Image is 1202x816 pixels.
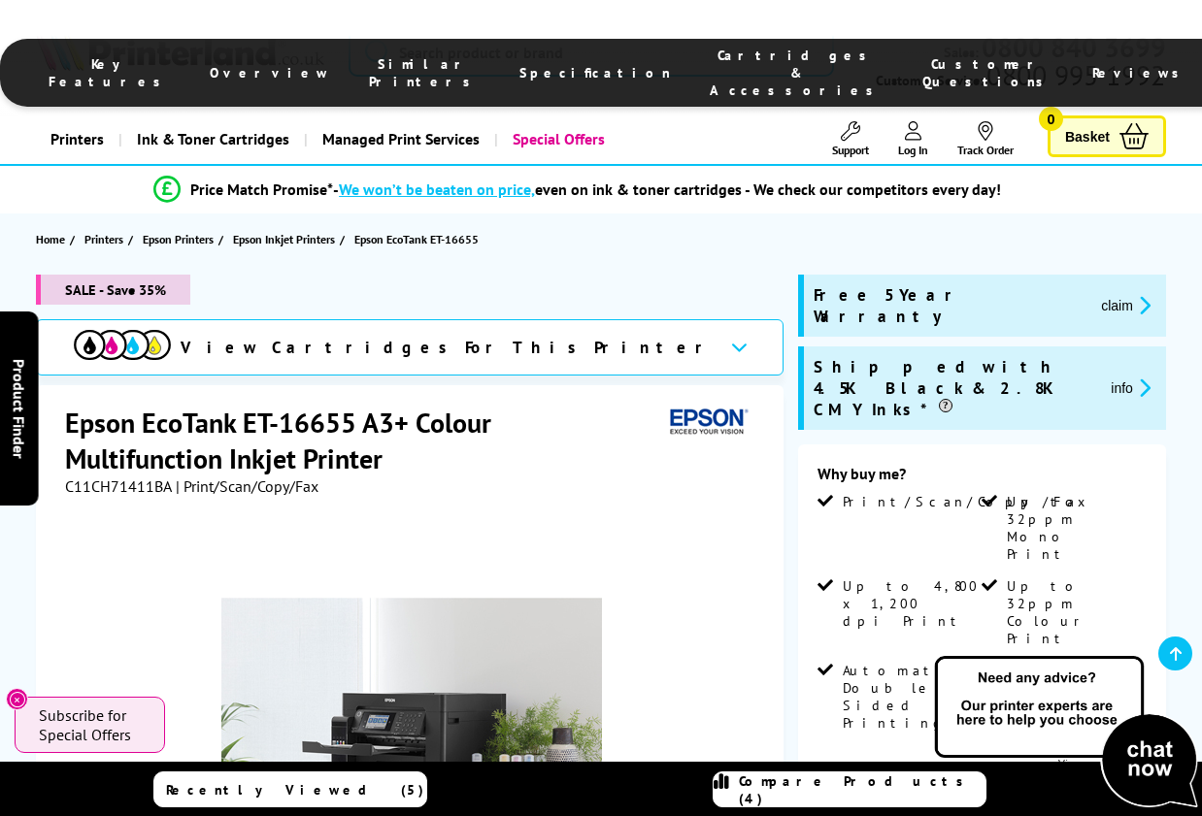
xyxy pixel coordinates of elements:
button: Close [6,688,28,710]
button: promo-description [1095,294,1156,316]
a: Log In [898,121,928,157]
img: Epson [662,405,751,441]
a: Compare Products (4) [713,771,986,807]
span: Epson EcoTank ET-16655 [354,229,479,249]
span: Cartridges & Accessories [710,47,884,99]
a: Epson EcoTank ET-16655 [354,229,484,249]
span: Epson Inkjet Printers [233,229,335,249]
span: Up to 32ppm Mono Print [1007,493,1143,563]
span: Printers [84,229,123,249]
span: Similar Printers [369,55,481,90]
span: Customer Questions [922,55,1053,90]
div: Why buy me? [818,464,1147,493]
a: Managed Print Services [304,114,494,164]
span: View Cartridges For This Printer [181,337,715,358]
a: Printers [36,114,118,164]
span: Price Match Promise* [190,180,333,199]
a: Track Order [957,121,1014,157]
span: Log In [898,143,928,157]
span: C11CH71411BA [65,476,172,496]
span: Support [832,143,869,157]
span: 0 [1039,107,1063,131]
span: Overview [210,64,330,82]
span: Up to 4,800 x 1,200 dpi Print [843,577,979,630]
span: Specification [519,64,671,82]
a: Support [832,121,869,157]
span: Recently Viewed (5) [166,781,424,799]
div: - even on ink & toner cartridges - We check our competitors every day! [333,180,1001,199]
span: Subscribe for Special Offers [39,705,146,744]
span: Home [36,229,65,249]
a: Recently Viewed (5) [153,771,427,807]
span: We won’t be beaten on price, [339,180,535,199]
a: Epson Inkjet Printers [233,229,340,249]
li: modal_Promise [10,173,1145,207]
span: Up to 32ppm Colour Print [1007,577,1143,647]
a: Special Offers [494,114,619,164]
a: Basket 0 [1048,115,1166,157]
span: Reviews [1092,64,1189,82]
span: Basket [1065,123,1110,149]
a: Home [36,229,70,249]
h1: Epson EcoTank ET-16655 A3+ Colour Multifunction Inkjet Printer [65,405,662,476]
span: Ink & Toner Cartridges [137,114,289,164]
span: Free 5 Year Warranty [814,284,1085,327]
span: Automatic Double Sided Printing [843,662,979,732]
span: Product Finder [10,358,29,458]
span: Print/Scan/Copy/Fax [843,493,1092,510]
span: Shipped with 4.5K Black & 2.8K CMY Inks* [814,356,1096,420]
a: Ink & Toner Cartridges [118,114,304,164]
a: Printers [84,229,128,249]
span: | Print/Scan/Copy/Fax [176,476,318,496]
img: cmyk-icon.svg [74,330,171,360]
img: Open Live Chat window [930,653,1202,812]
span: Key Features [49,55,171,90]
a: Epson Printers [143,229,218,249]
span: SALE - Save 35% [36,275,190,305]
span: Compare Products (4) [739,772,985,807]
button: promo-description [1105,376,1156,399]
span: Epson Printers [143,229,214,249]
